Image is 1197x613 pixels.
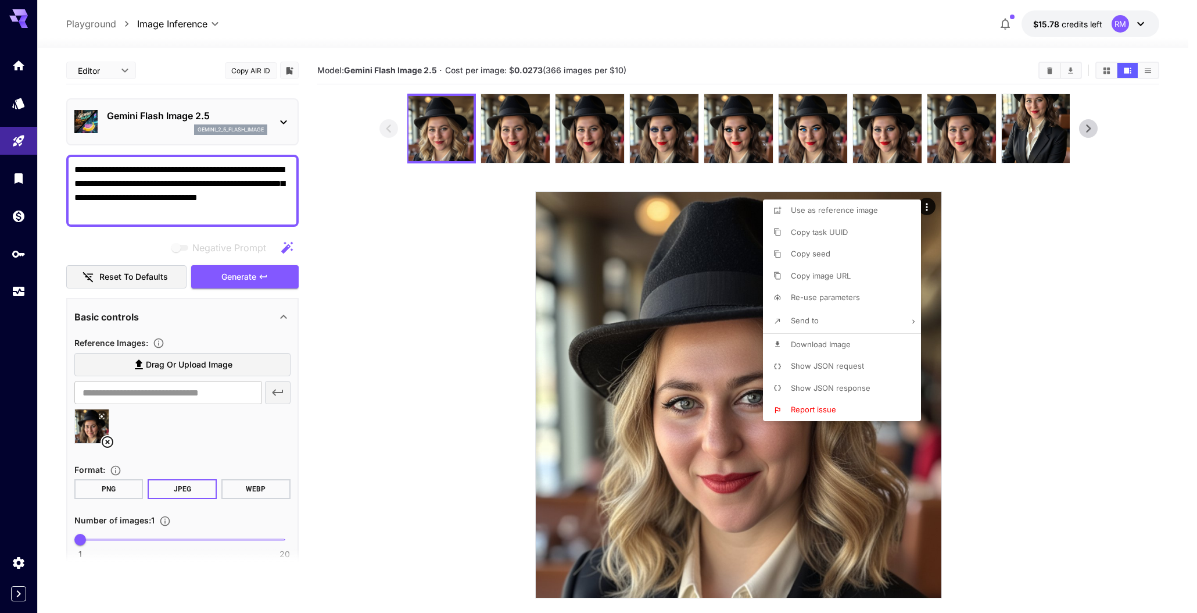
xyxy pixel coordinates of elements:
[791,205,878,215] span: Use as reference image
[791,340,851,349] span: Download Image
[791,271,851,280] span: Copy image URL
[791,227,848,237] span: Copy task UUID
[791,405,836,414] span: Report issue
[791,249,830,258] span: Copy seed
[791,316,819,325] span: Send to
[791,361,864,370] span: Show JSON request
[791,293,860,302] span: Re-use parameters
[791,383,870,393] span: Show JSON response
